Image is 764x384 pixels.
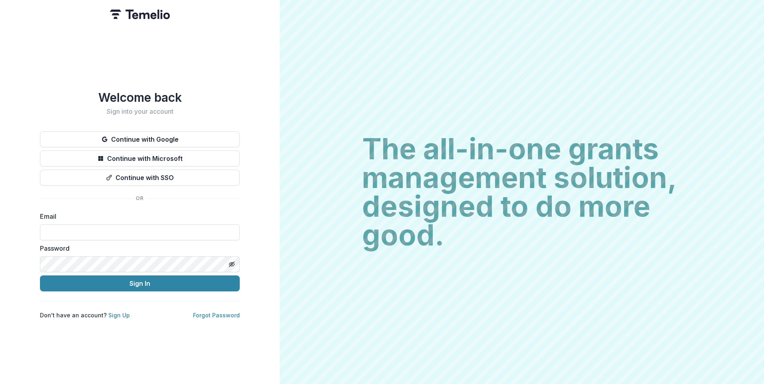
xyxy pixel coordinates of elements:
label: Email [40,212,235,221]
img: Temelio [110,10,170,19]
a: Forgot Password [193,312,240,319]
h1: Welcome back [40,90,240,105]
button: Sign In [40,275,240,291]
a: Sign Up [108,312,130,319]
label: Password [40,243,235,253]
h2: Sign into your account [40,108,240,115]
p: Don't have an account? [40,311,130,319]
button: Continue with SSO [40,170,240,186]
button: Continue with Google [40,131,240,147]
button: Toggle password visibility [225,258,238,271]
button: Continue with Microsoft [40,150,240,166]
